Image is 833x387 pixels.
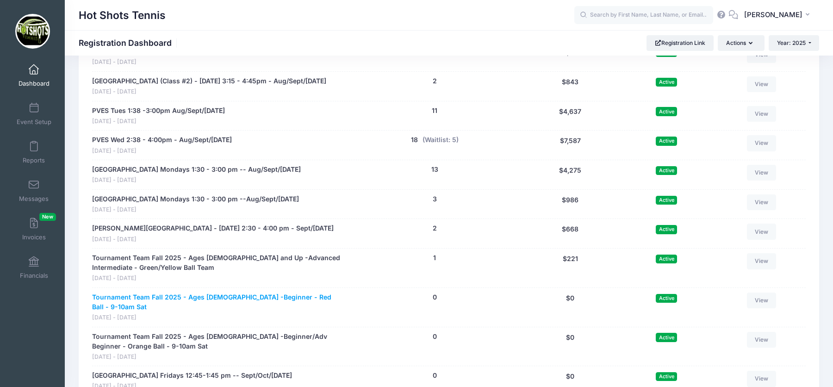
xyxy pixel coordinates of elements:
span: [DATE] - [DATE] [92,147,232,156]
span: Financials [20,272,48,280]
h1: Hot Shots Tennis [79,5,166,26]
a: Tournament Team Fall 2025 - Ages [DEMOGRAPHIC_DATA] -Beginner - Red Ball - 9-10am Sat [92,293,344,312]
a: Reports [12,136,56,169]
span: Dashboard [19,80,50,87]
span: [DATE] - [DATE] [92,206,299,214]
a: View [747,76,777,92]
button: 0 [433,293,437,302]
span: Active [656,107,677,116]
a: View [747,224,777,239]
span: [DATE] - [DATE] [92,313,344,322]
span: Active [656,294,677,303]
div: $4,637 [520,106,620,126]
button: 0 [433,332,437,342]
div: $221 [520,253,620,283]
a: [GEOGRAPHIC_DATA] (Class #2) - [DATE] 3:15 - 4:45pm - Aug/Sept/[DATE] [92,76,326,86]
span: Active [656,372,677,381]
a: Dashboard [12,59,56,92]
button: [PERSON_NAME] [738,5,819,26]
a: View [747,332,777,348]
span: Active [656,225,677,234]
a: Event Setup [12,98,56,130]
a: View [747,194,777,210]
h1: Registration Dashboard [79,38,180,48]
span: [PERSON_NAME] [744,10,802,20]
a: [GEOGRAPHIC_DATA] Fridays 12:45-1:45 pm -- Sept/Oct/[DATE] [92,371,292,381]
span: Active [656,166,677,175]
a: Registration Link [647,35,714,51]
div: $7,587 [520,47,620,67]
a: View [747,165,777,181]
input: Search by First Name, Last Name, or Email... [574,6,713,25]
div: $668 [520,224,620,243]
span: [DATE] - [DATE] [92,117,225,126]
div: $843 [520,76,620,96]
span: Messages [19,195,49,203]
a: View [747,135,777,151]
a: InvoicesNew [12,213,56,245]
a: [GEOGRAPHIC_DATA] Mondays 1:30 - 3:00 pm -- Aug/Sept/[DATE] [92,165,301,175]
span: Reports [23,156,45,164]
span: [DATE] - [DATE] [92,87,326,96]
button: 1 [433,253,436,263]
span: Active [656,333,677,342]
a: View [747,106,777,122]
span: Active [656,255,677,263]
div: $986 [520,194,620,214]
button: 2 [433,224,437,233]
button: 2 [433,76,437,86]
a: Tournament Team Fall 2025 - Ages [DEMOGRAPHIC_DATA] -Beginner/Adv Beginner - Orange Ball - 9-10am... [92,332,344,351]
button: Year: 2025 [769,35,819,51]
span: Year: 2025 [777,39,806,46]
a: View [747,371,777,387]
span: New [39,213,56,221]
a: PVES Tues 1:38 -3:00pm Aug/Sept/[DATE] [92,106,225,116]
a: [GEOGRAPHIC_DATA] Mondays 1:30 - 3:00 pm --Aug/Sept/[DATE] [92,194,299,204]
span: Active [656,137,677,145]
a: View [747,293,777,308]
img: Hot Shots Tennis [15,14,50,49]
span: Invoices [22,233,46,241]
div: $0 [520,293,620,322]
a: Messages [12,175,56,207]
a: [PERSON_NAME][GEOGRAPHIC_DATA] - [DATE] 2:30 - 4:00 pm - Sept/[DATE] [92,224,334,233]
button: 18 [411,135,418,145]
a: Financials [12,251,56,284]
div: $0 [520,332,620,362]
span: Active [656,196,677,205]
span: [DATE] - [DATE] [92,176,301,185]
button: 3 [433,194,437,204]
span: [DATE] - [DATE] [92,235,334,244]
div: $4,275 [520,165,620,185]
span: [DATE] - [DATE] [92,274,344,283]
span: [DATE] - [DATE] [92,58,323,67]
button: (Waitlist: 5) [423,135,459,145]
span: [DATE] - [DATE] [92,353,344,362]
span: Active [656,78,677,87]
span: Event Setup [17,118,51,126]
button: Actions [718,35,764,51]
a: View [747,253,777,269]
a: Tournament Team Fall 2025 - Ages [DEMOGRAPHIC_DATA] and Up -Advanced Intermediate - Green/Yellow ... [92,253,344,273]
button: 13 [431,165,438,175]
button: 0 [433,371,437,381]
a: PVES Wed 2:38 - 4:00pm - Aug/Sept/[DATE] [92,135,232,145]
div: $7,587 [520,135,620,155]
button: 11 [432,106,437,116]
